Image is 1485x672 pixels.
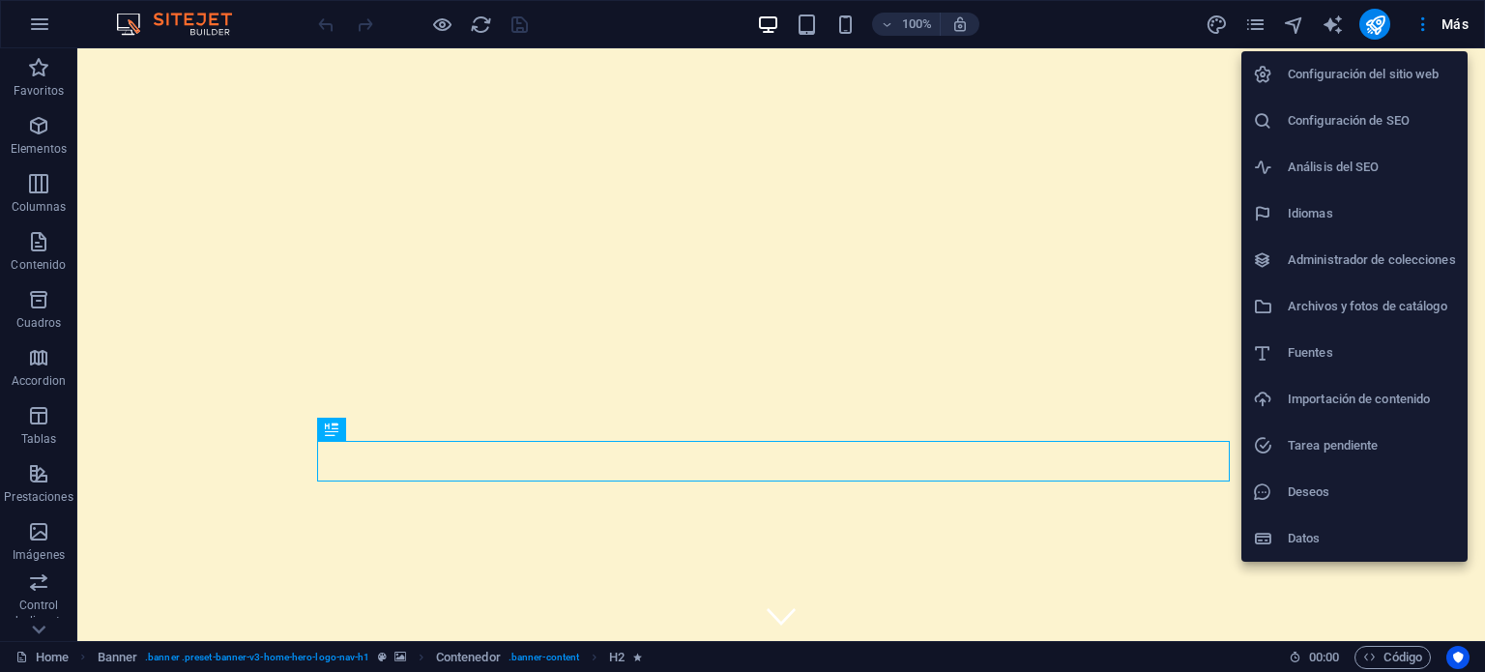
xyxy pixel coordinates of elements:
[1288,63,1456,86] h6: Configuración del sitio web
[1288,295,1456,318] h6: Archivos y fotos de catálogo
[1288,202,1456,225] h6: Idiomas
[1288,156,1456,179] h6: Análisis del SEO
[1288,434,1456,457] h6: Tarea pendiente
[1288,248,1456,272] h6: Administrador de colecciones
[1288,527,1456,550] h6: Datos
[1288,388,1456,411] h6: Importación de contenido
[1288,341,1456,365] h6: Fuentes
[1288,481,1456,504] h6: Deseos
[1288,109,1456,132] h6: Configuración de SEO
